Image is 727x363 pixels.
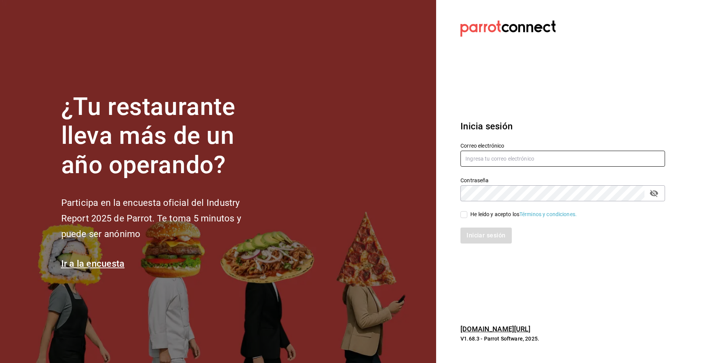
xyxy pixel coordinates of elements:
[648,187,660,200] button: passwordField
[460,151,665,167] input: Ingresa tu correo electrónico
[460,325,530,333] a: [DOMAIN_NAME][URL]
[460,335,665,342] p: V1.68.3 - Parrot Software, 2025.
[61,258,125,269] a: Ir a la encuesta
[61,195,267,242] h2: Participa en la encuesta oficial del Industry Report 2025 de Parrot. Te toma 5 minutos y puede se...
[470,210,577,218] div: He leído y acepto los
[61,92,267,180] h1: ¿Tu restaurante lleva más de un año operando?
[460,119,665,133] h3: Inicia sesión
[519,211,577,217] a: Términos y condiciones.
[460,177,665,183] label: Contraseña
[460,143,665,148] label: Correo electrónico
